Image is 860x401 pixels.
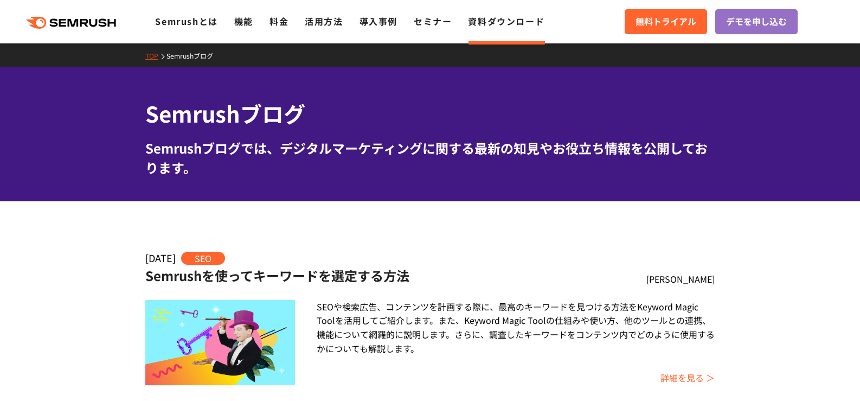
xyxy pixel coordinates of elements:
a: 機能 [234,15,253,28]
a: 資料ダウンロード [468,15,544,28]
a: 導入事例 [360,15,397,28]
a: TOP [145,51,166,60]
a: 活用方法 [305,15,343,28]
span: 無料トライアル [636,15,696,29]
div: [PERSON_NAME] [646,272,715,287]
span: デモを申し込む [726,15,787,29]
a: Semrushブログ [166,51,221,60]
a: 詳細を見る ＞ [660,371,715,384]
span: [DATE] [145,251,176,265]
a: セミナー [414,15,452,28]
a: デモを申し込む [715,9,798,34]
h1: Semrushブログ [145,98,715,130]
div: SEOや検索広告、コンテンツを計画する際に、最高のキーワードを見つける方法をKeyword Magic Toolを活用してご紹介します。また、Keyword Magic Toolの仕組みや使い方... [317,300,715,355]
a: 無料トライアル [625,9,707,34]
span: SEO [181,252,225,265]
div: Semrushブログでは、デジタルマーケティングに関する最新の知見やお役立ち情報を公開しております。 [145,138,715,177]
a: Semrushとは [155,15,217,28]
a: Semrushを使ってキーワードを選定する方法 [145,266,409,285]
a: 料金 [269,15,288,28]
